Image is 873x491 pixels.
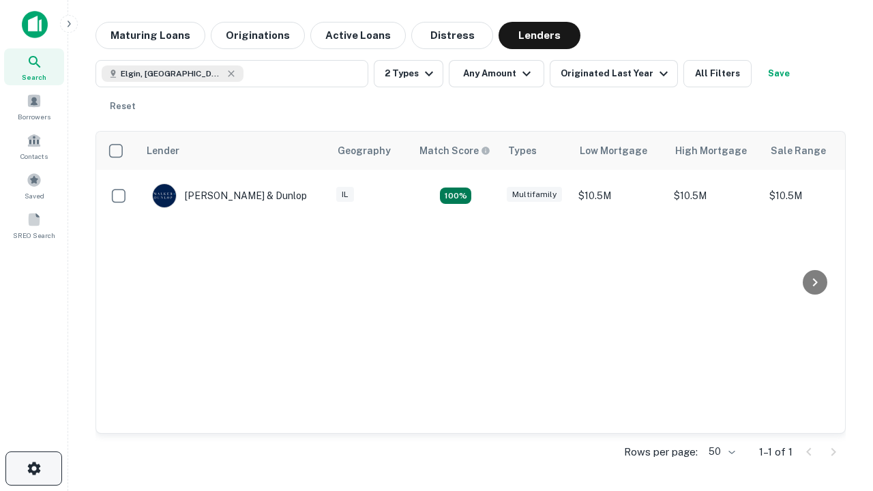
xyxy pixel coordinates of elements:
[121,68,223,80] span: Elgin, [GEOGRAPHIC_DATA], [GEOGRAPHIC_DATA]
[419,143,490,158] div: Capitalize uses an advanced AI algorithm to match your search with the best lender. The match sco...
[675,143,747,159] div: High Mortgage
[336,187,354,203] div: IL
[683,60,752,87] button: All Filters
[101,93,145,120] button: Reset
[329,132,411,170] th: Geography
[374,60,443,87] button: 2 Types
[500,132,572,170] th: Types
[4,128,64,164] a: Contacts
[667,170,763,222] td: $10.5M
[507,187,562,203] div: Multifamily
[338,143,391,159] div: Geography
[499,22,580,49] button: Lenders
[20,151,48,162] span: Contacts
[147,143,179,159] div: Lender
[13,230,55,241] span: SREO Search
[667,132,763,170] th: High Mortgage
[25,190,44,201] span: Saved
[4,207,64,243] a: SREO Search
[759,444,793,460] p: 1–1 of 1
[411,132,500,170] th: Capitalize uses an advanced AI algorithm to match your search with the best lender. The match sco...
[561,65,672,82] div: Originated Last Year
[95,60,368,87] button: Elgin, [GEOGRAPHIC_DATA], [GEOGRAPHIC_DATA]
[4,167,64,204] a: Saved
[138,132,329,170] th: Lender
[703,442,737,462] div: 50
[22,11,48,38] img: capitalize-icon.png
[152,183,307,208] div: [PERSON_NAME] & Dunlop
[310,22,406,49] button: Active Loans
[449,60,544,87] button: Any Amount
[411,22,493,49] button: Distress
[22,72,46,83] span: Search
[153,184,176,207] img: picture
[572,132,667,170] th: Low Mortgage
[572,170,667,222] td: $10.5M
[4,88,64,125] a: Borrowers
[805,338,873,404] iframe: Chat Widget
[757,60,801,87] button: Save your search to get updates of matches that match your search criteria.
[18,111,50,122] span: Borrowers
[419,143,488,158] h6: Match Score
[95,22,205,49] button: Maturing Loans
[771,143,826,159] div: Sale Range
[580,143,647,159] div: Low Mortgage
[550,60,678,87] button: Originated Last Year
[4,48,64,85] a: Search
[211,22,305,49] button: Originations
[508,143,537,159] div: Types
[440,188,471,204] div: Matching Properties: 1, hasApolloMatch: undefined
[624,444,698,460] p: Rows per page:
